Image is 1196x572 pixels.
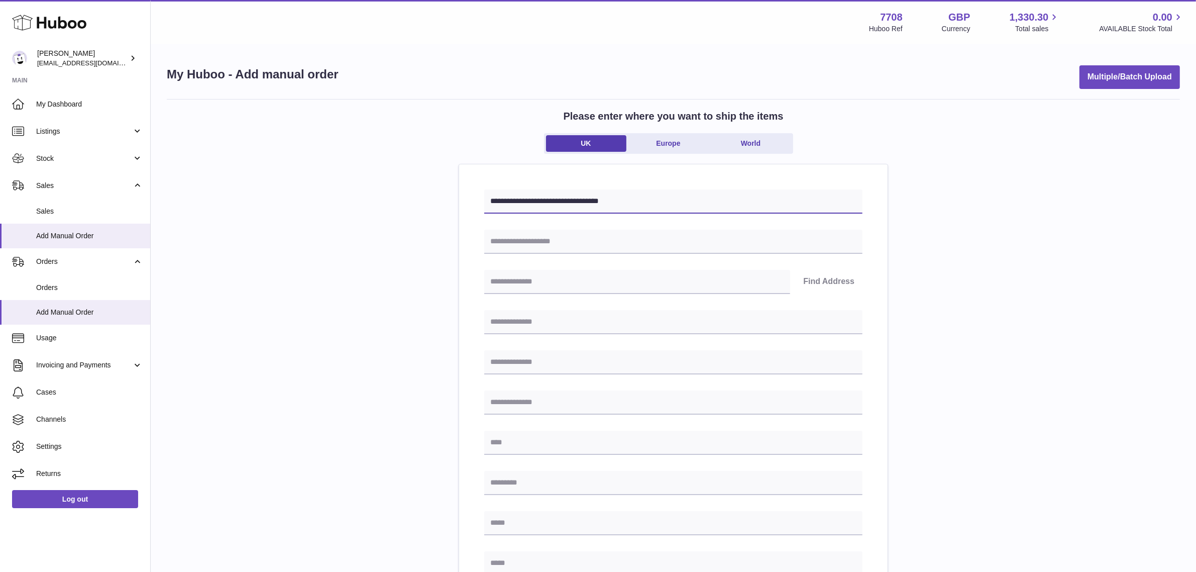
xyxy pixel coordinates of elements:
span: [EMAIL_ADDRESS][DOMAIN_NAME] [37,59,148,67]
span: Orders [36,257,132,266]
span: Invoicing and Payments [36,360,132,370]
span: Settings [36,442,143,451]
a: Log out [12,490,138,508]
span: Usage [36,333,143,343]
img: internalAdmin-7708@internal.huboo.com [12,51,27,66]
span: Total sales [1015,24,1060,34]
span: Sales [36,207,143,216]
button: Multiple/Batch Upload [1079,65,1180,89]
span: My Dashboard [36,100,143,109]
span: Listings [36,127,132,136]
strong: GBP [948,11,970,24]
span: Channels [36,415,143,424]
div: Huboo Ref [869,24,903,34]
a: World [711,135,791,152]
span: Sales [36,181,132,190]
a: Europe [628,135,709,152]
span: AVAILABLE Stock Total [1099,24,1184,34]
span: Add Manual Order [36,231,143,241]
h1: My Huboo - Add manual order [167,66,339,82]
a: UK [546,135,626,152]
a: 0.00 AVAILABLE Stock Total [1099,11,1184,34]
div: [PERSON_NAME] [37,49,128,68]
h2: Please enter where you want to ship the items [564,110,784,123]
span: Orders [36,283,143,293]
div: Currency [942,24,970,34]
span: 0.00 [1153,11,1172,24]
span: Stock [36,154,132,163]
span: Add Manual Order [36,308,143,317]
span: 1,330.30 [1010,11,1049,24]
a: 1,330.30 Total sales [1010,11,1060,34]
strong: 7708 [880,11,903,24]
span: Cases [36,388,143,397]
span: Returns [36,469,143,479]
